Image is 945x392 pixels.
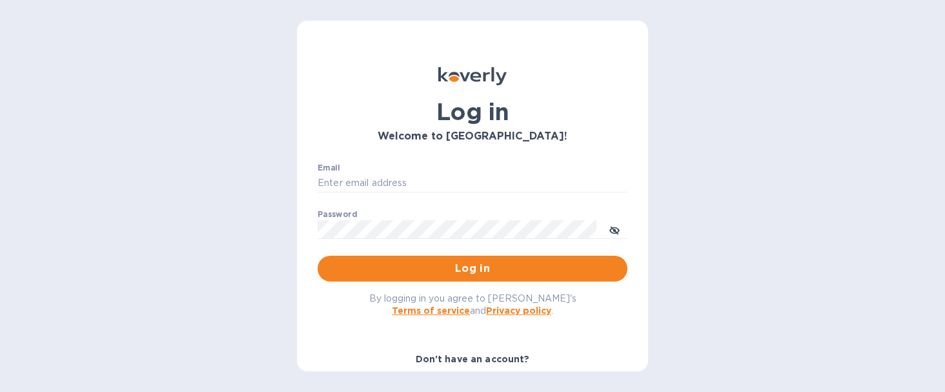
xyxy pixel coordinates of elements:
a: Privacy policy [486,305,551,316]
h3: Welcome to [GEOGRAPHIC_DATA]! [318,130,627,143]
b: Don't have an account? [416,354,530,364]
h1: Log in [318,98,627,125]
label: Password [318,211,357,218]
span: Log in [328,261,617,276]
a: Terms of service [392,305,470,316]
input: Enter email address [318,174,627,193]
button: toggle password visibility [602,216,627,242]
button: Log in [318,256,627,282]
label: Email [318,164,340,172]
img: Koverly [438,67,507,85]
span: By logging in you agree to [PERSON_NAME]'s and . [369,293,576,316]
